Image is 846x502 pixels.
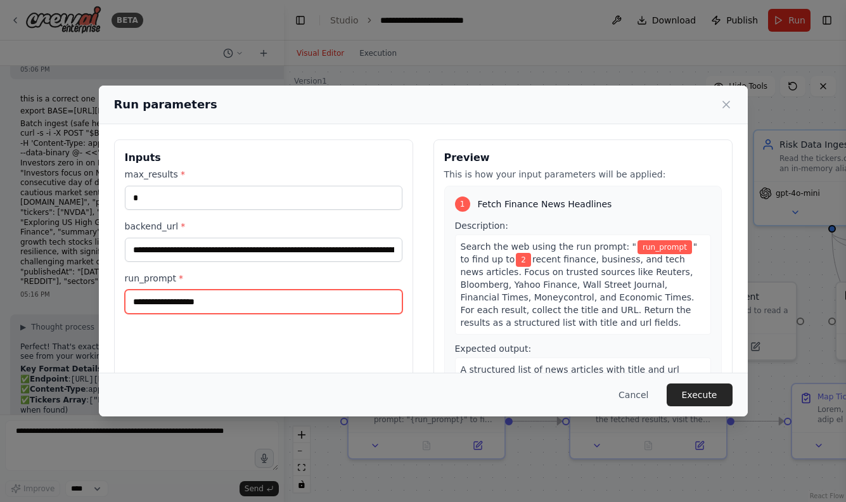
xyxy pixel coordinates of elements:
h3: Inputs [125,150,402,165]
span: " to find up to [461,241,698,264]
label: max_results [125,168,402,181]
h3: Preview [444,150,722,165]
div: 1 [455,196,470,212]
label: backend_url [125,220,402,233]
span: Expected output: [455,344,532,354]
span: A structured list of news articles with title and url fields, limited to [461,364,679,387]
span: Variable: run_prompt [638,240,692,254]
span: Variable: max_results [516,253,531,267]
button: Cancel [608,383,658,406]
button: Execute [667,383,733,406]
h2: Run parameters [114,96,217,113]
span: Description: [455,221,508,231]
span: Fetch Finance News Headlines [478,198,612,210]
span: recent finance, business, and tech news articles. Focus on trusted sources like Reuters, Bloomber... [461,254,695,328]
p: This is how your input parameters will be applied: [444,168,722,181]
span: Search the web using the run prompt: " [461,241,637,252]
label: run_prompt [125,272,402,285]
